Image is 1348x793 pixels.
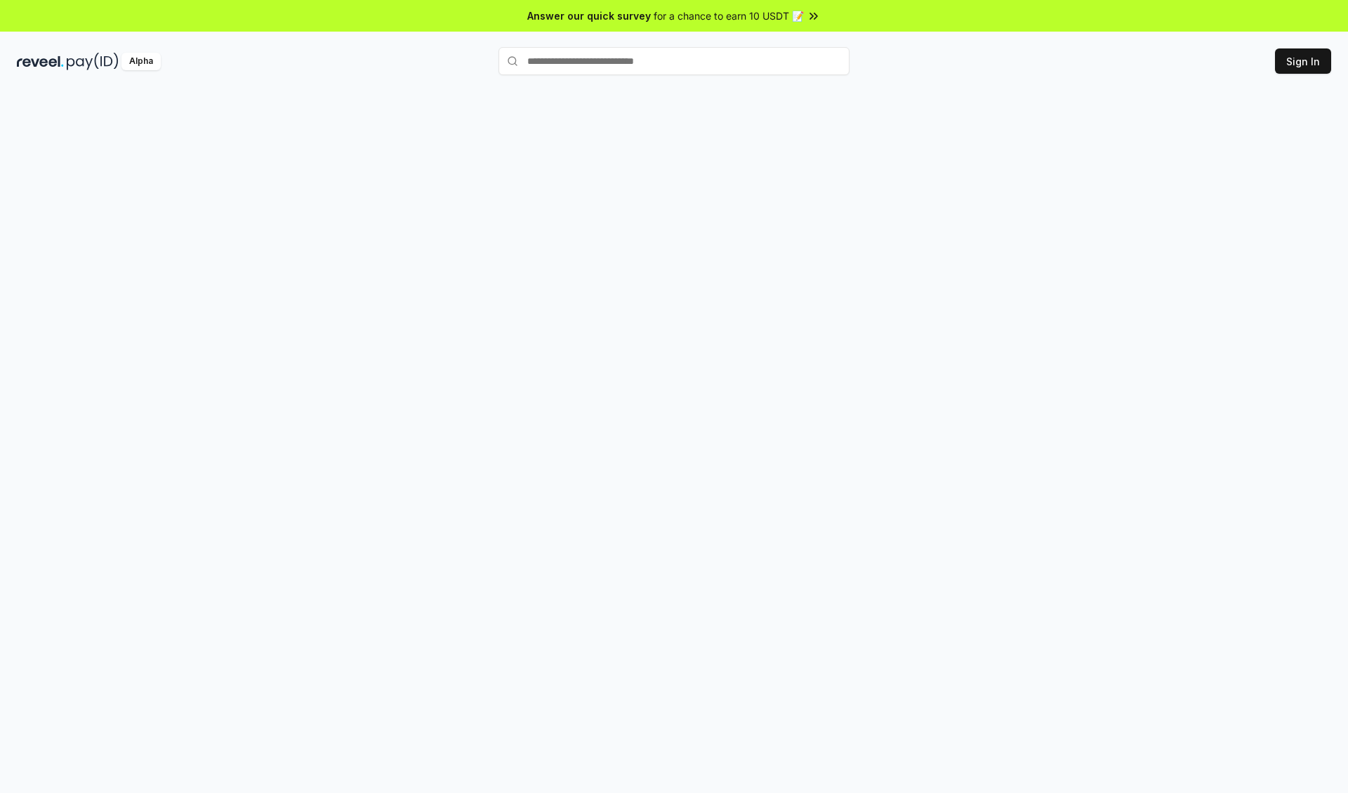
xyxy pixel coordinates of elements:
img: reveel_dark [17,53,64,70]
span: for a chance to earn 10 USDT 📝 [654,8,804,23]
div: Alpha [121,53,161,70]
button: Sign In [1275,48,1331,74]
span: Answer our quick survey [527,8,651,23]
img: pay_id [67,53,119,70]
